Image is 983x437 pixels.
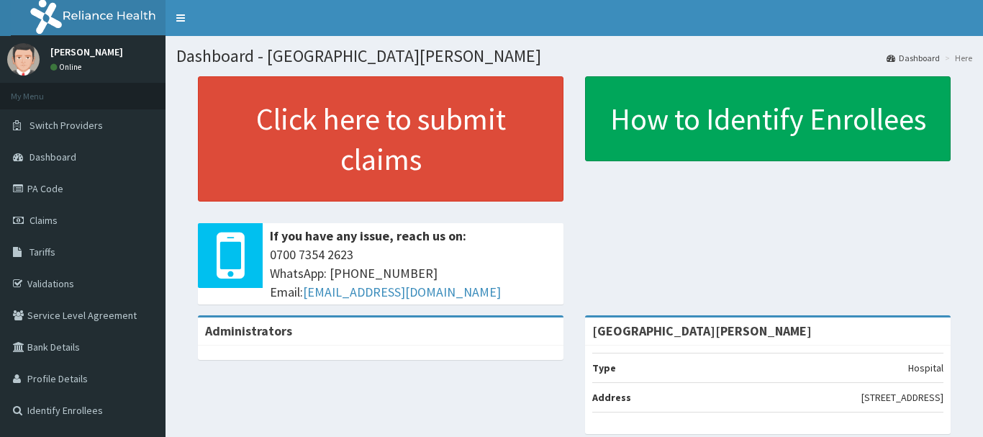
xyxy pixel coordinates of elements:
a: [EMAIL_ADDRESS][DOMAIN_NAME] [303,284,501,300]
span: Dashboard [30,150,76,163]
p: [PERSON_NAME] [50,47,123,57]
span: 0700 7354 2623 WhatsApp: [PHONE_NUMBER] Email: [270,245,556,301]
strong: [GEOGRAPHIC_DATA][PERSON_NAME] [592,323,812,339]
a: Dashboard [887,52,940,64]
p: Hospital [908,361,943,375]
a: Click here to submit claims [198,76,563,202]
a: How to Identify Enrollees [585,76,951,161]
b: Address [592,391,631,404]
img: User Image [7,43,40,76]
b: Administrators [205,323,292,339]
h1: Dashboard - [GEOGRAPHIC_DATA][PERSON_NAME] [176,47,972,66]
span: Tariffs [30,245,55,258]
span: Switch Providers [30,119,103,132]
b: Type [592,361,616,374]
b: If you have any issue, reach us on: [270,227,466,244]
p: [STREET_ADDRESS] [861,390,943,405]
a: Online [50,62,85,72]
span: Claims [30,214,58,227]
li: Here [941,52,972,64]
